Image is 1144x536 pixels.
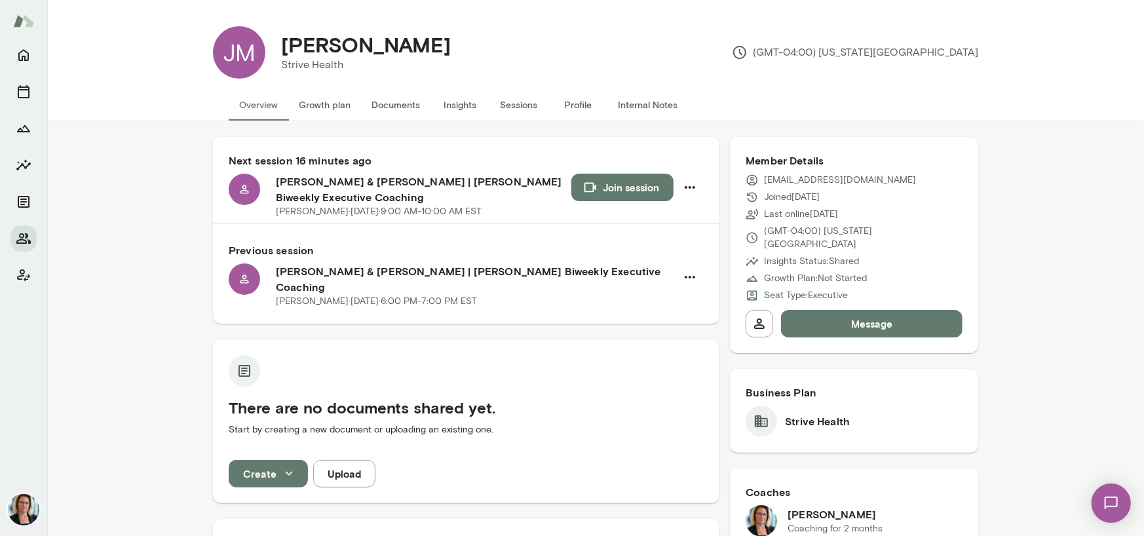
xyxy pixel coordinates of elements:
[430,89,489,121] button: Insights
[764,174,916,187] p: [EMAIL_ADDRESS][DOMAIN_NAME]
[10,79,37,105] button: Sessions
[281,32,451,57] h4: [PERSON_NAME]
[229,397,704,418] h5: There are no documents shared yet.
[571,174,674,201] button: Join session
[276,263,676,295] h6: [PERSON_NAME] & [PERSON_NAME] | [PERSON_NAME] Biweekly Executive Coaching
[276,205,482,218] p: [PERSON_NAME] · [DATE] · 9:00 AM-10:00 AM EST
[276,174,571,205] h6: [PERSON_NAME] & [PERSON_NAME] | [PERSON_NAME] Biweekly Executive Coaching
[281,57,451,73] p: Strive Health
[13,9,34,33] img: Mento
[607,89,688,121] button: Internal Notes
[788,507,883,522] h6: [PERSON_NAME]
[746,385,963,400] h6: Business Plan
[10,115,37,142] button: Growth Plan
[10,189,37,215] button: Documents
[746,484,963,500] h6: Coaches
[764,225,963,251] p: (GMT-04:00) [US_STATE][GEOGRAPHIC_DATA]
[785,413,850,429] h6: Strive Health
[746,153,963,168] h6: Member Details
[548,89,607,121] button: Profile
[229,153,704,168] h6: Next session 16 minutes ago
[229,423,704,436] p: Start by creating a new document or uploading an existing one.
[213,26,265,79] div: JM
[288,89,361,121] button: Growth plan
[10,42,37,68] button: Home
[10,262,37,288] button: Client app
[764,191,820,204] p: Joined [DATE]
[229,242,704,258] h6: Previous session
[229,89,288,121] button: Overview
[10,152,37,178] button: Insights
[10,225,37,252] button: Members
[276,295,477,308] p: [PERSON_NAME] · [DATE] · 6:00 PM-7:00 PM EST
[489,89,548,121] button: Sessions
[361,89,430,121] button: Documents
[764,255,859,268] p: Insights Status: Shared
[732,45,978,60] p: (GMT-04:00) [US_STATE][GEOGRAPHIC_DATA]
[229,460,308,488] button: Create
[764,289,848,302] p: Seat Type: Executive
[8,494,39,526] img: Jennifer Alvarez
[313,460,375,488] button: Upload
[764,208,838,221] p: Last online [DATE]
[788,522,883,535] p: Coaching for 2 months
[781,310,963,337] button: Message
[764,272,867,285] p: Growth Plan: Not Started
